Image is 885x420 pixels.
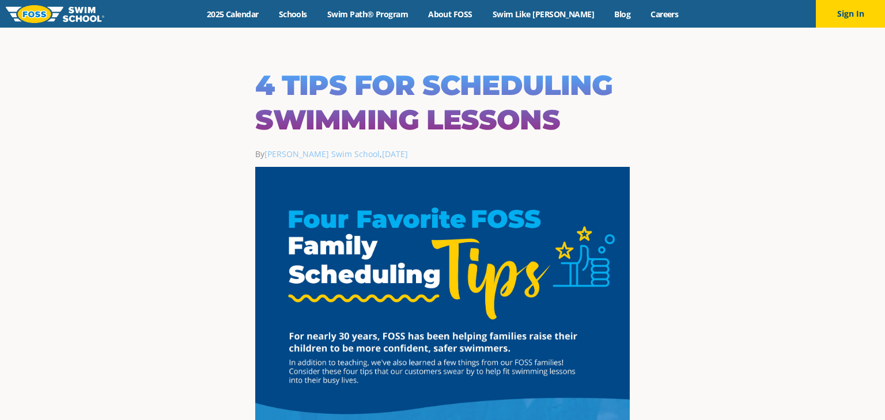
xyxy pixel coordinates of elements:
h1: 4 Tips for Scheduling Swimming Lessons [255,68,630,137]
img: FOSS Swim School Logo [6,5,104,23]
a: [DATE] [382,148,408,159]
span: , [380,148,408,159]
a: Blog [604,9,641,20]
a: Swim Path® Program [317,9,418,20]
a: 2025 Calendar [196,9,268,20]
span: By [255,148,380,159]
a: About FOSS [418,9,483,20]
a: Swim Like [PERSON_NAME] [482,9,604,20]
a: Careers [641,9,689,20]
a: Schools [268,9,317,20]
a: [PERSON_NAME] Swim School [264,148,380,159]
